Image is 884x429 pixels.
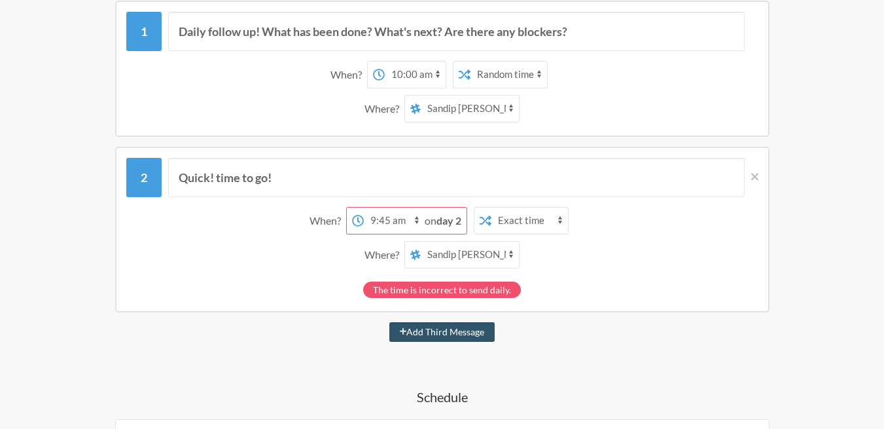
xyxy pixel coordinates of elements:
input: Message [168,12,745,51]
div: Where? [364,241,404,269]
button: Add Third Message [389,322,495,342]
span: on [425,214,461,227]
input: Message [168,158,745,197]
div: When? [330,61,367,88]
strong: day 2 [436,214,461,227]
h4: Schedule [63,388,822,406]
div: Where? [364,95,404,122]
div: The time is incorrect to send daily. [363,282,521,298]
div: When? [309,207,346,234]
